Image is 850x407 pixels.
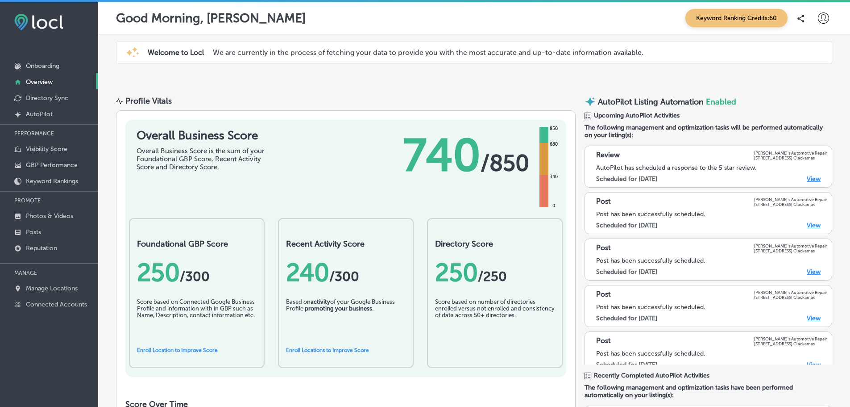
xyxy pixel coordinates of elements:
[26,301,87,308] p: Connected Accounts
[598,97,704,107] p: AutoPilot Listing Automation
[26,110,53,118] p: AutoPilot
[137,298,257,343] div: Score based on Connected Google Business Profile and information with in GBP such as Name, Descri...
[311,298,330,305] b: activity
[435,298,555,343] div: Score based on number of directories enrolled versus not enrolled and consistency of data across ...
[329,269,359,285] span: /300
[585,124,832,139] span: The following management and optimization tasks will be performed automatically on your listing(s):
[26,212,73,220] p: Photos & Videos
[116,11,306,25] p: Good Morning, [PERSON_NAME]
[137,239,257,249] h2: Foundational GBP Score
[807,361,821,369] a: View
[754,295,827,300] p: [STREET_ADDRESS] Clackamas
[137,347,218,353] a: Enroll Location to Improve Score
[596,151,620,160] p: Review
[807,175,821,183] a: View
[754,155,827,160] p: [STREET_ADDRESS] Clackamas
[585,96,596,107] img: autopilot-icon
[596,303,827,311] div: Post has been successfully scheduled.
[148,48,204,57] span: Welcome to Locl
[26,62,59,70] p: Onboarding
[596,336,611,346] p: Post
[754,202,827,207] p: [STREET_ADDRESS] Clackamas
[286,298,406,343] div: Based on of your Google Business Profile .
[435,258,555,287] div: 250
[596,361,657,369] label: Scheduled for [DATE]
[585,384,832,399] span: The following management and optimization tasks have been performed automatically on your listing...
[286,239,406,249] h2: Recent Activity Score
[596,268,657,276] label: Scheduled for [DATE]
[180,269,210,285] span: / 300
[26,177,78,185] p: Keyword Rankings
[596,175,657,183] label: Scheduled for [DATE]
[286,258,406,287] div: 240
[213,48,643,57] p: We are currently in the process of fetching your data to provide you with the most accurate and u...
[26,145,67,153] p: Visibility Score
[14,14,63,30] img: fda3e92497d09a02dc62c9cd864e3231.png
[596,210,827,218] div: Post has been successfully scheduled.
[685,9,788,27] span: Keyword Ranking Credits: 60
[596,257,827,264] div: Post has been successfully scheduled.
[26,94,68,102] p: Directory Sync
[807,222,821,229] a: View
[26,78,53,86] p: Overview
[596,290,611,300] p: Post
[807,268,821,276] a: View
[754,248,827,253] p: [STREET_ADDRESS] Clackamas
[754,151,827,155] p: [PERSON_NAME]'s Automotive Repair
[596,164,827,172] div: AutoPilot has scheduled a response to the 5 star review.
[706,97,736,107] span: Enabled
[594,372,709,379] span: Recently Completed AutoPilot Activities
[403,129,481,182] span: 740
[754,290,827,295] p: [PERSON_NAME]'s Automotive Repair
[125,96,172,106] div: Profile Vitals
[478,269,507,285] span: /250
[594,112,680,119] span: Upcoming AutoPilot Activities
[596,197,611,207] p: Post
[137,129,270,143] h1: Overall Business Score
[305,305,372,312] b: promoting your business
[137,147,270,171] div: Overall Business Score is the sum of your Foundational GBP Score, Recent Activity Score and Direc...
[754,336,827,341] p: [PERSON_NAME]'s Automotive Repair
[435,239,555,249] h2: Directory Score
[596,243,611,253] p: Post
[551,202,557,210] div: 0
[481,150,529,176] span: / 850
[596,350,827,357] div: Post has been successfully scheduled.
[596,315,657,322] label: Scheduled for [DATE]
[286,347,369,353] a: Enroll Locations to Improve Score
[137,258,257,287] div: 250
[26,228,41,236] p: Posts
[26,285,78,292] p: Manage Locations
[754,341,827,346] p: [STREET_ADDRESS] Clackamas
[548,173,560,180] div: 340
[548,125,560,132] div: 850
[754,243,827,248] p: [PERSON_NAME]'s Automotive Repair
[754,197,827,202] p: [PERSON_NAME]'s Automotive Repair
[807,315,821,322] a: View
[548,141,560,148] div: 680
[26,161,78,169] p: GBP Performance
[596,222,657,229] label: Scheduled for [DATE]
[26,244,57,252] p: Reputation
